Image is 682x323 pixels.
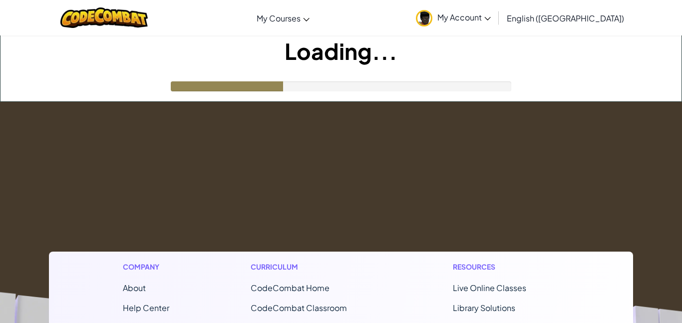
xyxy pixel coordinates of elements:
[507,13,624,23] span: English ([GEOGRAPHIC_DATA])
[416,10,432,26] img: avatar
[123,303,169,313] a: Help Center
[0,35,682,66] h1: Loading...
[502,4,629,31] a: English ([GEOGRAPHIC_DATA])
[252,4,315,31] a: My Courses
[251,262,371,272] h1: Curriculum
[123,262,169,272] h1: Company
[257,13,301,23] span: My Courses
[453,303,515,313] a: Library Solutions
[60,7,148,28] img: CodeCombat logo
[453,283,526,293] a: Live Online Classes
[411,2,496,33] a: My Account
[251,283,330,293] span: CodeCombat Home
[453,262,559,272] h1: Resources
[123,283,146,293] a: About
[251,303,347,313] a: CodeCombat Classroom
[437,12,491,22] span: My Account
